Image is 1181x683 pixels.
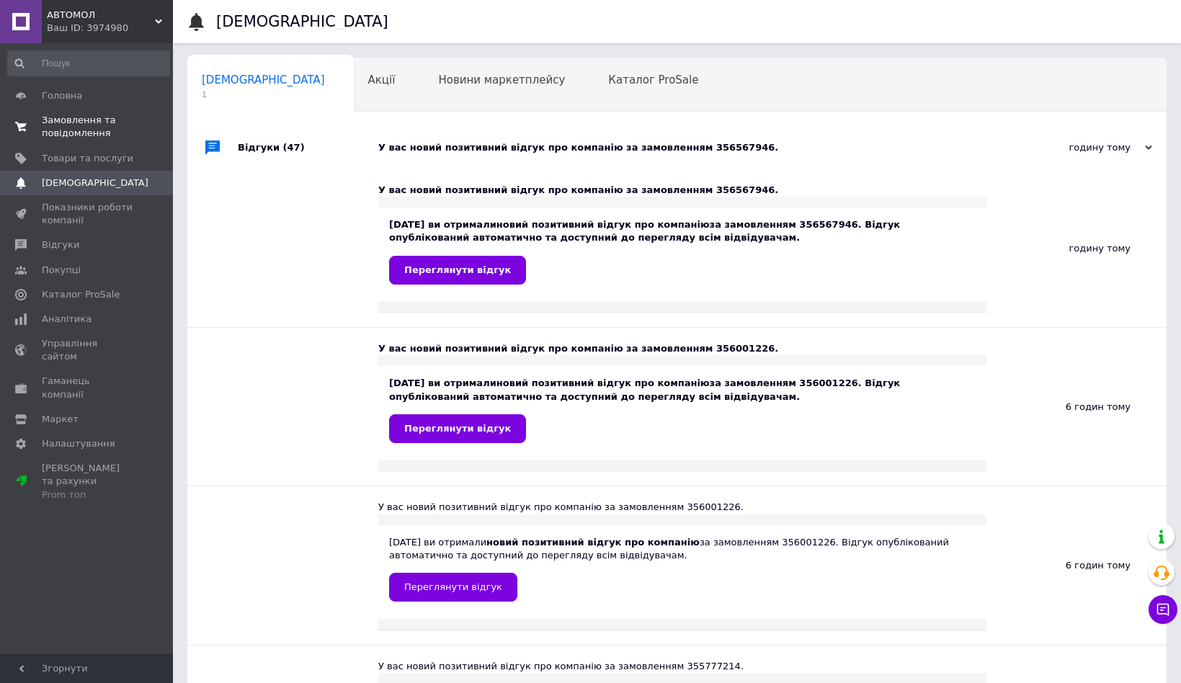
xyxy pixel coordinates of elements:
a: Переглянути відгук [389,573,517,602]
input: Пошук [7,50,170,76]
div: [DATE] ви отримали за замовленням 356001226. Відгук опублікований автоматично та доступний до пер... [389,377,976,442]
span: Переглянути відгук [404,581,502,592]
span: Переглянути відгук [404,264,511,275]
div: годину тому [1008,141,1152,154]
span: Акції [368,73,396,86]
span: Новини маркетплейсу [438,73,565,86]
div: [DATE] ви отримали за замовленням 356567946. Відгук опублікований автоматично та доступний до пер... [389,218,976,284]
div: У вас новий позитивний відгук про компанію за замовленням 356001226. [378,501,986,514]
span: Показники роботи компанії [42,201,133,227]
span: [PERSON_NAME] та рахунки [42,462,133,501]
span: Маркет [42,413,79,426]
span: (47) [283,142,305,153]
div: У вас новий позитивний відгук про компанію за замовленням 355777214. [378,660,986,673]
span: Каталог ProSale [608,73,698,86]
span: АВТОМОЛ [47,9,155,22]
span: Товари та послуги [42,152,133,165]
a: Переглянути відгук [389,256,526,285]
span: Управління сайтом [42,337,133,363]
div: Ваш ID: 3974980 [47,22,173,35]
span: Гаманець компанії [42,375,133,401]
div: годину тому [986,169,1167,327]
span: Переглянути відгук [404,423,511,434]
a: Переглянути відгук [389,414,526,443]
button: Чат з покупцем [1149,595,1177,624]
div: У вас новий позитивний відгук про компанію за замовленням 356567946. [378,141,1008,154]
b: новий позитивний відгук про компанію [496,219,710,230]
div: Відгуки [238,126,378,169]
b: новий позитивний відгук про компанію [496,378,710,388]
span: [DEMOGRAPHIC_DATA] [42,177,148,189]
b: новий позитивний відгук про компанію [486,537,700,548]
span: Аналітика [42,313,92,326]
h1: [DEMOGRAPHIC_DATA] [216,13,388,30]
span: Замовлення та повідомлення [42,114,133,140]
span: [DEMOGRAPHIC_DATA] [202,73,325,86]
span: Відгуки [42,238,79,251]
div: 6 годин тому [986,328,1167,486]
div: У вас новий позитивний відгук про компанію за замовленням 356001226. [378,342,986,355]
span: Покупці [42,264,81,277]
span: Каталог ProSale [42,288,120,301]
div: 6 годин тому [986,486,1167,644]
div: У вас новий позитивний відгук про компанію за замовленням 356567946. [378,184,986,197]
span: 1 [202,89,325,100]
div: [DATE] ви отримали за замовленням 356001226. Відгук опублікований автоматично та доступний до пер... [389,536,976,602]
span: Налаштування [42,437,115,450]
span: Головна [42,89,82,102]
div: Prom топ [42,488,133,501]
